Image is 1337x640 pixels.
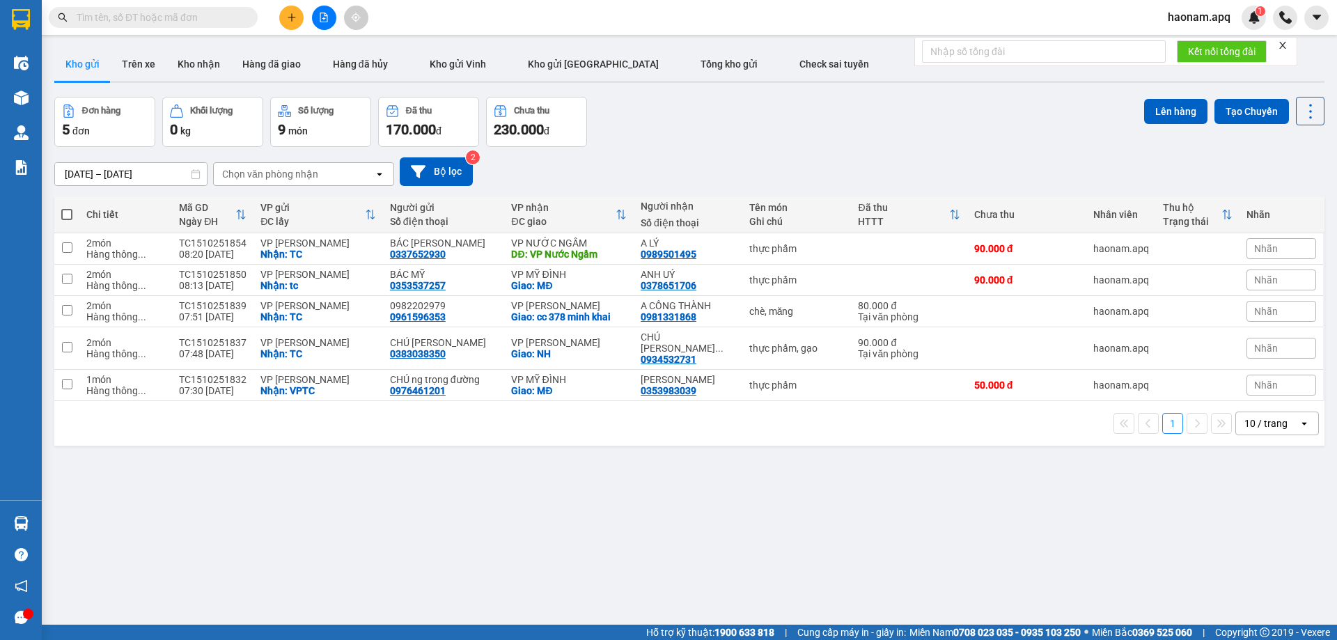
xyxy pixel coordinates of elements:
div: A LÝ [641,237,735,249]
div: 50.000 đ [974,380,1079,391]
div: thực phẩm [749,274,845,286]
div: 2 món [86,300,165,311]
div: 0961596353 [390,311,446,322]
div: BÁC MỸ [390,269,498,280]
strong: 1900 633 818 [714,627,774,638]
img: logo-vxr [12,9,30,30]
div: 0353983039 [641,385,696,396]
div: Tại văn phòng [858,311,960,322]
div: 90.000 đ [858,337,960,348]
div: VP NƯỚC NGẦM [511,237,627,249]
div: haonam.apq [1093,274,1149,286]
div: Nhận: TC [260,249,376,260]
img: solution-icon [14,160,29,175]
div: TC1510251850 [179,269,247,280]
div: Giao: cc 378 minh khai [511,311,627,322]
span: 1 [1258,6,1262,16]
span: haonam.apq [1157,8,1242,26]
span: Nhãn [1254,274,1278,286]
input: Tìm tên, số ĐT hoặc mã đơn [77,10,241,25]
div: 07:48 [DATE] [179,348,247,359]
span: notification [15,579,28,593]
div: VP [PERSON_NAME] [260,374,376,385]
span: đ [436,125,441,136]
div: 1 món [86,374,165,385]
button: Số lượng9món [270,97,371,147]
div: 07:30 [DATE] [179,385,247,396]
div: CHÚ NGUYỄN TRỌNG PHONG [641,331,735,354]
div: TC1510251832 [179,374,247,385]
div: 90.000 đ [974,243,1079,254]
div: VP [PERSON_NAME] [260,300,376,311]
div: HTTT [858,216,948,227]
span: Kho gửi [GEOGRAPHIC_DATA] [528,58,659,70]
div: 90.000 đ [974,274,1079,286]
span: ... [138,311,146,322]
div: 2 món [86,269,165,280]
span: 5 [62,121,70,138]
div: VP [PERSON_NAME] [511,337,627,348]
button: plus [279,6,304,30]
span: món [288,125,308,136]
img: warehouse-icon [14,56,29,70]
span: | [785,625,787,640]
span: ... [138,249,146,260]
span: 170.000 [386,121,436,138]
div: 0378651706 [641,280,696,291]
strong: 0708 023 035 - 0935 103 250 [953,627,1081,638]
div: thực phẩm, gạo [749,343,845,354]
div: VP [PERSON_NAME] [260,337,376,348]
img: phone-icon [1279,11,1292,24]
div: Người gửi [390,202,498,213]
span: ... [138,348,146,359]
div: CHÚ NGUYỄN TRỌNG THÂN [390,337,498,348]
span: Nhãn [1254,343,1278,354]
div: Khối lượng [190,106,233,116]
div: Chi tiết [86,209,165,220]
th: Toggle SortBy [851,196,967,233]
div: Nhận: TC [260,311,376,322]
div: Mã GD [179,202,235,213]
div: 0383038350 [390,348,446,359]
th: Toggle SortBy [172,196,253,233]
span: ... [138,385,146,396]
div: anh quang [641,374,735,385]
div: VP gửi [260,202,365,213]
button: Trên xe [111,47,166,81]
div: 0934532731 [641,354,696,365]
sup: 1 [1256,6,1265,16]
span: Hàng đã hủy [333,58,388,70]
span: Miền Bắc [1092,625,1192,640]
div: Chưa thu [514,106,549,116]
div: BÁC NGUYỄN XUÂN CHUNG [390,237,498,249]
div: Thu hộ [1163,202,1221,213]
div: Số điện thoại [641,217,735,228]
div: Nhận: VPTC [260,385,376,396]
div: Hàng thông thường [86,311,165,322]
span: Tổng kho gửi [701,58,758,70]
button: aim [344,6,368,30]
div: Hàng thông thường [86,280,165,291]
div: Hàng thông thường [86,249,165,260]
span: Hỗ trợ kỹ thuật: [646,625,774,640]
span: message [15,611,28,624]
div: Nhận: tc [260,280,376,291]
span: đ [544,125,549,136]
span: ... [138,280,146,291]
span: [GEOGRAPHIC_DATA], [GEOGRAPHIC_DATA] ↔ [GEOGRAPHIC_DATA] [32,59,135,107]
button: Khối lượng0kg [162,97,263,147]
div: 0989501495 [641,249,696,260]
span: Miền Nam [909,625,1081,640]
div: ĐC giao [511,216,616,227]
span: file-add [319,13,329,22]
svg: open [1299,418,1310,429]
div: Số điện thoại [390,216,498,227]
div: 0982202979 [390,300,498,311]
span: plus [287,13,297,22]
div: Hàng thông thường [86,348,165,359]
div: TC1510251837 [179,337,247,348]
button: Hàng đã giao [231,47,312,81]
div: Nhân viên [1093,209,1149,220]
div: Chọn văn phòng nhận [222,167,318,181]
div: Giao: MĐ [511,385,627,396]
